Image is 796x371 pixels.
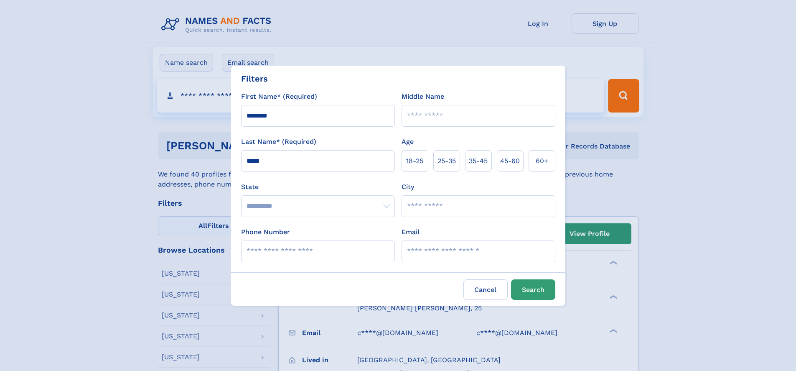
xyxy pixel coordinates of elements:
[511,279,555,300] button: Search
[402,182,414,192] label: City
[241,92,317,102] label: First Name* (Required)
[500,156,520,166] span: 45‑60
[241,227,290,237] label: Phone Number
[437,156,456,166] span: 25‑35
[241,182,395,192] label: State
[406,156,423,166] span: 18‑25
[241,72,268,85] div: Filters
[402,137,414,147] label: Age
[463,279,508,300] label: Cancel
[241,137,316,147] label: Last Name* (Required)
[402,92,444,102] label: Middle Name
[469,156,488,166] span: 35‑45
[536,156,548,166] span: 60+
[402,227,420,237] label: Email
